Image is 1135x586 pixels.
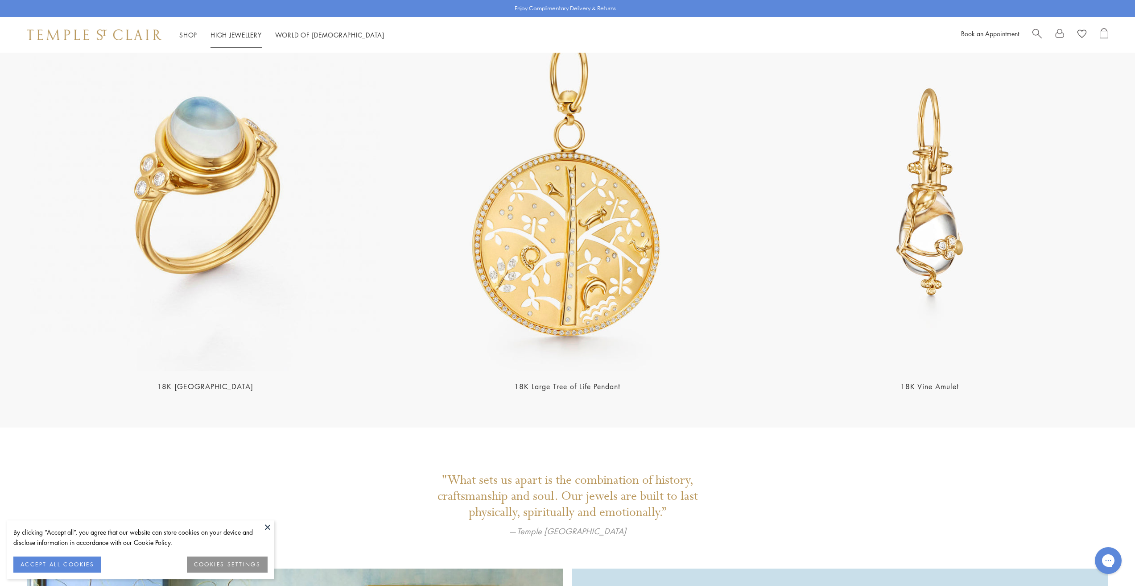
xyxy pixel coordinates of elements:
[389,13,746,370] img: P31842-PVTREE
[187,557,268,573] button: COOKIES SETTINGS
[751,13,1108,370] img: P51816-E11VINE
[961,29,1019,38] a: Book an Appointment
[1100,28,1108,42] a: Open Shopping Bag
[179,30,197,39] a: ShopShop
[412,472,724,520] p: "What sets us apart is the combination of history, craftsmanship and soul. Our jewels are built t...
[27,29,161,40] img: Temple St. Clair
[514,382,620,391] a: 18K Large Tree of Life Pendant
[275,30,384,39] a: World of [DEMOGRAPHIC_DATA]World of [DEMOGRAPHIC_DATA]
[517,525,626,537] em: Temple [GEOGRAPHIC_DATA]
[1032,28,1042,42] a: Search
[210,30,262,39] a: High JewelleryHigh Jewellery
[157,382,253,391] a: 18K [GEOGRAPHIC_DATA]
[515,4,616,13] p: Enjoy Complimentary Delivery & Returns
[1077,28,1086,42] a: View Wishlist
[900,382,959,391] a: 18K Vine Amulet
[13,527,268,548] div: By clicking “Accept all”, you agree that our website can store cookies on your device and disclos...
[412,525,724,537] p: —
[13,557,101,573] button: ACCEPT ALL COOKIES
[1090,544,1126,577] iframe: Gorgias live chat messenger
[179,29,384,41] nav: Main navigation
[27,13,384,370] img: R14110-BM8V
